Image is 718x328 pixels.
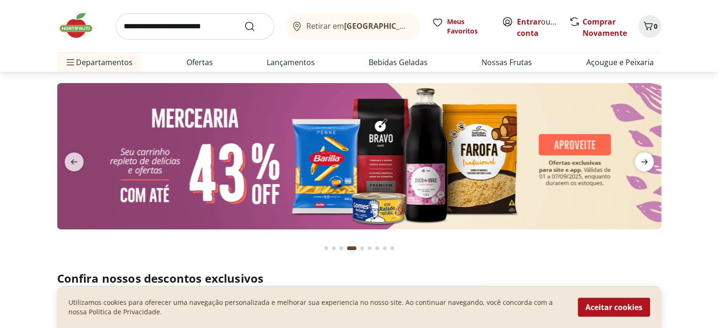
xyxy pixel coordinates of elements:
[57,271,661,286] h2: Confira nossos descontos exclusivos
[65,51,133,74] span: Departamentos
[244,21,267,32] button: Submit Search
[345,237,358,260] button: Current page from fs-carousel
[344,21,503,31] b: [GEOGRAPHIC_DATA]/[GEOGRAPHIC_DATA]
[627,152,661,171] button: next
[57,152,91,171] button: previous
[186,57,213,68] a: Ofertas
[381,237,389,260] button: Go to page 8 from fs-carousel
[654,22,658,31] span: 0
[517,17,541,27] a: Entrar
[358,237,366,260] button: Go to page 5 from fs-carousel
[267,57,315,68] a: Lançamentos
[68,298,566,317] p: Utilizamos cookies para oferecer uma navegação personalizada e melhorar sua experiencia no nosso ...
[306,22,411,30] span: Retirar em
[65,51,76,74] button: Menu
[322,237,330,260] button: Go to page 1 from fs-carousel
[338,237,345,260] button: Go to page 3 from fs-carousel
[583,17,627,38] a: Comprar Novamente
[389,237,396,260] button: Go to page 9 from fs-carousel
[366,237,373,260] button: Go to page 6 from fs-carousel
[369,57,428,68] a: Bebidas Geladas
[373,237,381,260] button: Go to page 7 from fs-carousel
[481,57,532,68] a: Nossas Frutas
[586,57,653,68] a: Açougue e Peixaria
[517,17,569,38] a: Criar conta
[578,298,650,317] button: Aceitar cookies
[517,16,559,39] span: ou
[639,15,661,38] button: Carrinho
[57,11,104,40] img: Hortifruti
[116,13,274,40] input: search
[286,13,421,40] button: Retirar em[GEOGRAPHIC_DATA]/[GEOGRAPHIC_DATA]
[330,237,338,260] button: Go to page 2 from fs-carousel
[447,17,490,36] span: Meus Favoritos
[57,83,661,229] img: mercearia
[432,17,490,36] a: Meus Favoritos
